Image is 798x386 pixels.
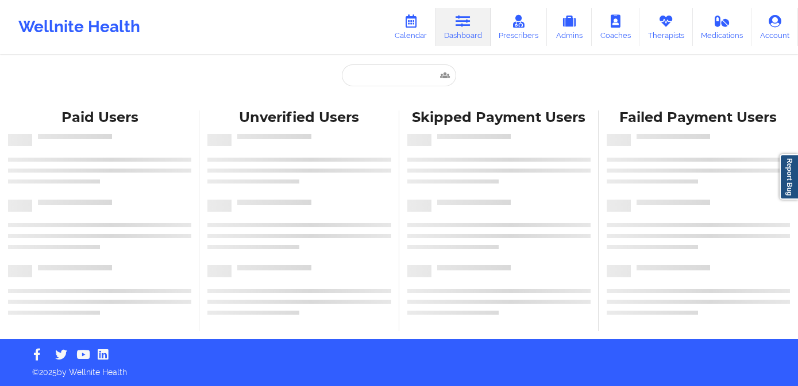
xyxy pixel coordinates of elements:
[607,109,790,127] div: Failed Payment Users
[491,8,548,46] a: Prescribers
[8,109,191,127] div: Paid Users
[592,8,639,46] a: Coaches
[435,8,491,46] a: Dashboard
[751,8,798,46] a: Account
[407,109,591,127] div: Skipped Payment Users
[207,109,391,127] div: Unverified Users
[24,358,774,378] p: © 2025 by Wellnite Health
[547,8,592,46] a: Admins
[780,154,798,200] a: Report Bug
[639,8,693,46] a: Therapists
[386,8,435,46] a: Calendar
[693,8,752,46] a: Medications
